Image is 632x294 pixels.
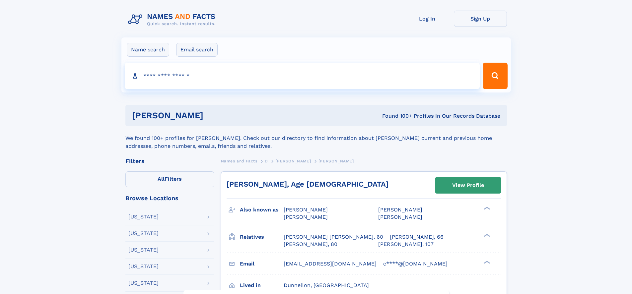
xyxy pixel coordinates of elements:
[240,258,284,269] h3: Email
[483,63,507,89] button: Search Button
[284,261,377,267] span: [EMAIL_ADDRESS][DOMAIN_NAME]
[284,233,383,241] a: [PERSON_NAME] [PERSON_NAME], 60
[132,111,293,120] h1: [PERSON_NAME]
[221,157,257,165] a: Names and Facts
[125,171,214,187] label: Filters
[128,264,159,269] div: [US_STATE]
[401,11,454,27] a: Log In
[435,177,501,193] a: View Profile
[125,158,214,164] div: Filters
[240,231,284,243] h3: Relatives
[227,180,388,188] a: [PERSON_NAME], Age [DEMOGRAPHIC_DATA]
[390,233,444,241] a: [PERSON_NAME], 66
[284,282,369,288] span: Dunnellon, [GEOGRAPHIC_DATA]
[482,206,490,210] div: ❯
[128,280,159,286] div: [US_STATE]
[275,157,311,165] a: [PERSON_NAME]
[378,206,422,213] span: [PERSON_NAME]
[240,280,284,291] h3: Lived in
[176,43,218,57] label: Email search
[265,159,268,163] span: D
[378,214,422,220] span: [PERSON_NAME]
[125,195,214,201] div: Browse Locations
[284,214,328,220] span: [PERSON_NAME]
[125,126,507,150] div: We found 100+ profiles for [PERSON_NAME]. Check out our directory to find information about [PERS...
[482,233,490,237] div: ❯
[158,176,165,182] span: All
[452,178,484,193] div: View Profile
[275,159,311,163] span: [PERSON_NAME]
[293,112,500,120] div: Found 100+ Profiles In Our Records Database
[318,159,354,163] span: [PERSON_NAME]
[482,260,490,264] div: ❯
[284,206,328,213] span: [PERSON_NAME]
[284,241,337,248] a: [PERSON_NAME], 80
[128,214,159,219] div: [US_STATE]
[265,157,268,165] a: D
[454,11,507,27] a: Sign Up
[378,241,434,248] a: [PERSON_NAME], 107
[128,231,159,236] div: [US_STATE]
[128,247,159,253] div: [US_STATE]
[125,11,221,29] img: Logo Names and Facts
[240,204,284,215] h3: Also known as
[127,43,169,57] label: Name search
[125,63,480,89] input: search input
